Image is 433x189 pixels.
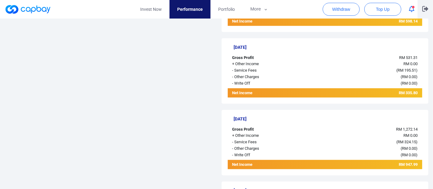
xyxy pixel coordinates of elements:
[228,90,309,98] div: Net Income
[309,152,422,158] div: ( )
[398,68,416,73] span: RM 195.51
[309,67,422,74] div: ( )
[234,116,423,122] h5: [DATE]
[399,55,418,60] span: RM 531.31
[218,6,235,13] span: Portfolio
[399,162,418,167] span: RM 947.99
[309,145,422,152] div: ( )
[228,132,309,139] div: + Other Income
[399,90,418,95] span: RM 335.80
[228,126,309,133] div: Gross Profit
[228,61,309,67] div: + Other Income
[396,127,418,132] span: RM 1,272.14
[228,162,309,169] div: Net Income
[402,81,416,86] span: RM 0.00
[309,80,422,87] div: ( )
[228,80,309,87] div: - Write Off
[177,6,203,13] span: Performance
[403,61,418,66] span: RM 0.00
[364,3,401,16] button: Top Up
[399,19,418,23] span: RM 598.14
[228,55,309,61] div: Gross Profit
[403,133,418,138] span: RM 0.00
[228,74,309,80] div: - Other Charges
[402,74,416,79] span: RM 0.00
[228,139,309,145] div: - Service Fees
[323,3,360,16] button: Withdraw
[228,18,309,26] div: Net Income
[402,153,416,157] span: RM 0.00
[228,67,309,74] div: - Service Fees
[398,140,416,144] span: RM 324.15
[228,152,309,158] div: - Write Off
[402,146,416,151] span: RM 0.00
[228,145,309,152] div: - Other Charges
[234,44,423,50] h5: [DATE]
[309,74,422,80] div: ( )
[376,6,390,12] span: Top Up
[309,139,422,145] div: ( )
